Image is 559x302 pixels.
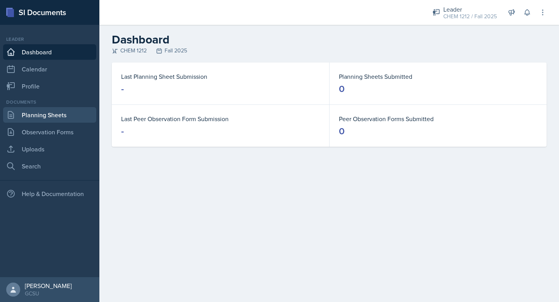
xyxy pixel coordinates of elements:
div: Help & Documentation [3,186,96,201]
div: CHEM 1212 / Fall 2025 [443,12,497,21]
dt: Peer Observation Forms Submitted [339,114,537,123]
div: 0 [339,125,345,137]
h2: Dashboard [112,33,547,47]
div: Leader [443,5,497,14]
div: [PERSON_NAME] [25,282,72,290]
a: Search [3,158,96,174]
a: Planning Sheets [3,107,96,123]
div: Documents [3,99,96,106]
a: Profile [3,78,96,94]
a: Dashboard [3,44,96,60]
a: Uploads [3,141,96,157]
dt: Last Planning Sheet Submission [121,72,320,81]
div: - [121,125,124,137]
div: CHEM 1212 Fall 2025 [112,47,547,55]
dt: Planning Sheets Submitted [339,72,537,81]
div: GCSU [25,290,72,297]
div: 0 [339,83,345,95]
div: - [121,83,124,95]
a: Calendar [3,61,96,77]
a: Observation Forms [3,124,96,140]
div: Leader [3,36,96,43]
dt: Last Peer Observation Form Submission [121,114,320,123]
